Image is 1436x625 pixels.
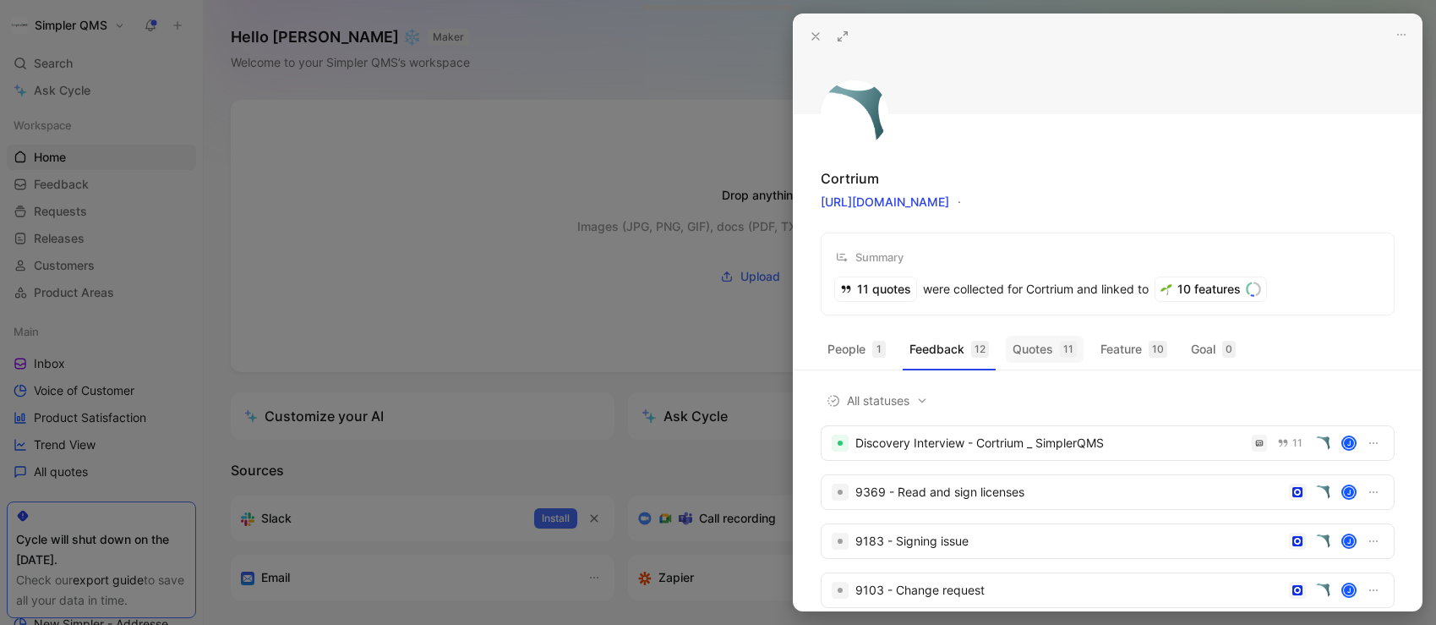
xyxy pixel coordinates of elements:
[872,341,886,358] div: 1
[821,80,888,148] img: logo
[1149,341,1167,358] div: 10
[971,341,989,358] div: 12
[821,573,1395,608] a: 9103 - Change requestJ
[827,391,928,411] span: All statuses
[821,168,879,189] div: Cortrium
[821,524,1395,559] a: 9183 - Signing issueJ
[835,277,916,301] div: 11 quotes
[1343,584,1355,596] div: J
[1060,341,1077,358] div: 11
[835,277,1149,301] div: were collected for Cortrium and linked to
[1094,336,1174,363] button: Feature
[1314,582,1331,599] img: cortrium.com
[1274,434,1306,452] button: 11
[1314,533,1331,550] img: cortrium.com
[821,425,1395,461] a: Discovery Interview - Cortrium _ SimplerQMS11J
[1343,486,1355,498] div: J
[1160,283,1172,295] img: 🌱
[821,474,1395,510] a: 9369 - Read and sign licensesJ
[821,195,949,209] a: [URL][DOMAIN_NAME]
[855,482,1282,502] div: 9369 - Read and sign licenses
[855,433,1245,453] div: Discovery Interview - Cortrium _ SimplerQMS
[821,390,934,412] button: All statuses
[903,336,996,363] button: Feedback
[1222,341,1236,358] div: 0
[835,247,904,267] div: Summary
[821,336,893,363] button: People
[1314,435,1331,452] img: cortrium.com
[1343,437,1355,449] div: J
[1292,438,1302,448] span: 11
[855,531,1282,551] div: 9183 - Signing issue
[1184,336,1242,363] button: Goal
[1343,535,1355,547] div: J
[1006,336,1084,363] button: Quotes
[1155,277,1266,301] div: 10 features
[1314,484,1331,501] img: cortrium.com
[855,580,1282,600] div: 9103 - Change request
